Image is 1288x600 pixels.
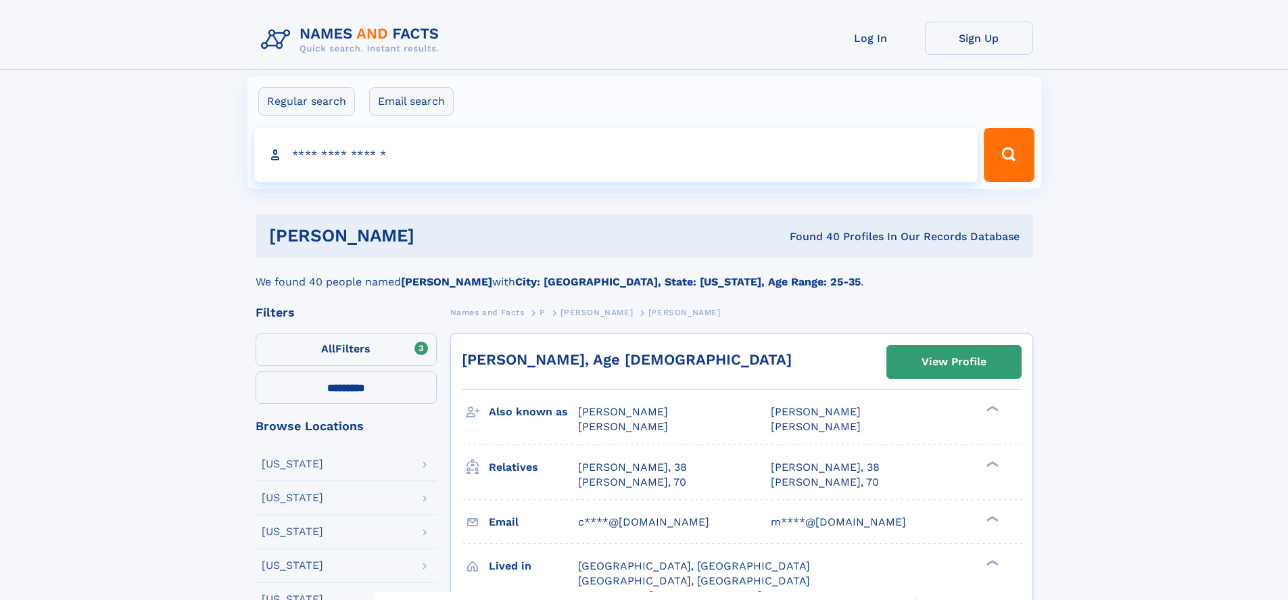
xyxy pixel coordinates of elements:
[602,229,1020,244] div: Found 40 Profiles In Our Records Database
[450,304,525,321] a: Names and Facts
[983,558,999,567] div: ❯
[489,555,578,578] h3: Lived in
[262,459,323,469] div: [US_STATE]
[256,420,437,432] div: Browse Locations
[515,275,861,288] b: City: [GEOGRAPHIC_DATA], State: [US_STATE], Age Range: 25-35
[771,475,879,490] a: [PERSON_NAME], 70
[983,459,999,468] div: ❯
[369,87,454,116] label: Email search
[771,460,880,475] a: [PERSON_NAME], 38
[578,475,686,490] a: [PERSON_NAME], 70
[321,342,335,355] span: All
[254,128,978,182] input: search input
[922,346,986,377] div: View Profile
[771,420,861,433] span: [PERSON_NAME]
[258,87,355,116] label: Regular search
[256,22,450,58] img: Logo Names and Facts
[560,308,633,317] span: [PERSON_NAME]
[771,405,861,418] span: [PERSON_NAME]
[648,308,721,317] span: [PERSON_NAME]
[489,511,578,534] h3: Email
[256,333,437,366] label: Filters
[578,460,687,475] a: [PERSON_NAME], 38
[462,351,792,368] a: [PERSON_NAME], Age [DEMOGRAPHIC_DATA]
[887,346,1021,378] a: View Profile
[578,574,810,587] span: [GEOGRAPHIC_DATA], [GEOGRAPHIC_DATA]
[540,308,546,317] span: P
[489,456,578,479] h3: Relatives
[256,258,1033,290] div: We found 40 people named with .
[540,304,546,321] a: P
[262,492,323,503] div: [US_STATE]
[578,420,668,433] span: [PERSON_NAME]
[256,306,437,319] div: Filters
[262,560,323,571] div: [US_STATE]
[489,400,578,423] h3: Also known as
[983,405,999,413] div: ❯
[578,405,668,418] span: [PERSON_NAME]
[984,128,1034,182] button: Search Button
[262,526,323,537] div: [US_STATE]
[578,559,810,572] span: [GEOGRAPHIC_DATA], [GEOGRAPHIC_DATA]
[401,275,492,288] b: [PERSON_NAME]
[925,22,1033,55] a: Sign Up
[983,514,999,523] div: ❯
[560,304,633,321] a: [PERSON_NAME]
[817,22,925,55] a: Log In
[269,227,602,244] h1: [PERSON_NAME]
